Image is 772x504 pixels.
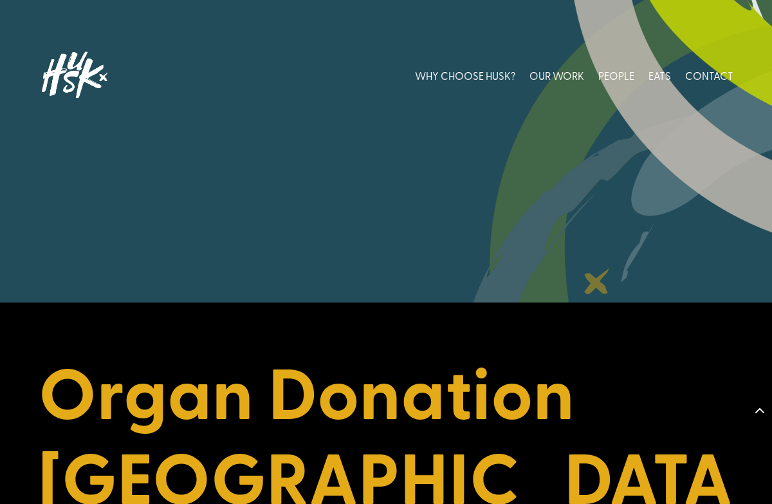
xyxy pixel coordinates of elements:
a: PEOPLE [598,46,634,104]
a: CONTACT [685,46,733,104]
a: EATS [648,46,671,104]
a: WHY CHOOSE HUSK? [415,46,515,104]
img: Husk logo [39,46,109,104]
a: OUR WORK [529,46,584,104]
